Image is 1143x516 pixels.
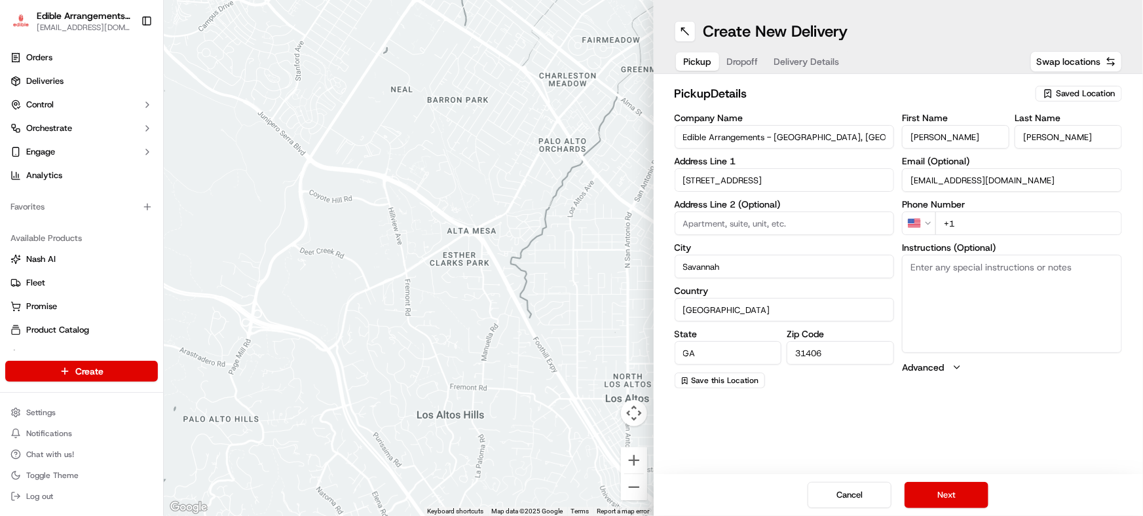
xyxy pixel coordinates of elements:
[1030,51,1122,72] button: Swap locations
[26,470,79,481] span: Toggle Theme
[692,375,759,386] span: Save this Location
[5,228,158,249] div: Available Products
[13,13,39,39] img: Nash
[105,185,215,208] a: 💻API Documentation
[45,138,166,149] div: We're available if you need us!
[675,373,765,388] button: Save this Location
[111,191,121,202] div: 💻
[75,365,103,378] span: Create
[5,466,158,485] button: Toggle Theme
[26,190,100,203] span: Knowledge Base
[5,118,158,139] button: Orchestrate
[5,141,158,162] button: Engage
[26,449,74,460] span: Chat with us!
[5,71,158,92] a: Deliveries
[26,99,54,111] span: Control
[902,200,1122,209] label: Phone Number
[26,75,64,87] span: Deliveries
[703,21,848,42] h1: Create New Delivery
[675,298,895,322] input: Enter country
[223,129,238,145] button: Start new chat
[902,168,1122,192] input: Enter email address
[675,212,895,235] input: Apartment, suite, unit, etc.
[5,47,158,68] a: Orders
[5,361,158,382] button: Create
[13,191,24,202] div: 📗
[675,243,895,252] label: City
[26,491,53,502] span: Log out
[675,255,895,278] input: Enter city
[8,185,105,208] a: 📗Knowledge Base
[10,12,31,31] img: Edible Arrangements - Savannah, GA
[675,329,782,339] label: State
[37,22,130,33] button: [EMAIL_ADDRESS][DOMAIN_NAME]
[787,329,894,339] label: Zip Code
[26,52,52,64] span: Orders
[675,200,895,209] label: Address Line 2 (Optional)
[621,447,647,473] button: Zoom in
[675,286,895,295] label: Country
[902,361,1122,374] button: Advanced
[45,125,215,138] div: Start new chat
[902,113,1009,122] label: First Name
[902,157,1122,166] label: Email (Optional)
[902,125,1009,149] input: Enter first name
[10,253,153,265] a: Nash AI
[1015,125,1122,149] input: Enter last name
[92,221,159,232] a: Powered byPylon
[26,122,72,134] span: Orchestrate
[774,55,840,68] span: Delivery Details
[26,253,56,265] span: Nash AI
[597,507,650,515] a: Report a map error
[5,272,158,293] button: Fleet
[787,341,894,365] input: Enter zip code
[675,84,1028,103] h2: pickup Details
[5,196,158,217] div: Favorites
[621,474,647,500] button: Zoom out
[34,84,236,98] input: Got a question? Start typing here...
[935,212,1122,235] input: Enter phone number
[26,407,56,418] span: Settings
[675,113,895,122] label: Company Name
[130,222,159,232] span: Pylon
[905,482,988,508] button: Next
[13,125,37,149] img: 1736555255976-a54dd68f-1ca7-489b-9aae-adbdc363a1c4
[26,428,72,439] span: Notifications
[808,482,891,508] button: Cancel
[26,324,89,336] span: Product Catalog
[5,5,136,37] button: Edible Arrangements - Savannah, GAEdible Arrangements - [GEOGRAPHIC_DATA], [GEOGRAPHIC_DATA][EMAI...
[492,507,563,515] span: Map data ©2025 Google
[26,301,57,312] span: Promise
[727,55,759,68] span: Dropoff
[5,296,158,317] button: Promise
[26,146,55,158] span: Engage
[10,348,153,359] a: Returns
[684,55,711,68] span: Pickup
[167,499,210,516] img: Google
[1036,84,1122,103] button: Saved Location
[621,400,647,426] button: Map camera controls
[675,125,895,149] input: Enter company name
[5,320,158,341] button: Product Catalog
[37,9,130,22] button: Edible Arrangements - [GEOGRAPHIC_DATA], [GEOGRAPHIC_DATA]
[5,424,158,443] button: Notifications
[1056,88,1115,100] span: Saved Location
[10,324,153,336] a: Product Catalog
[5,165,158,186] a: Analytics
[10,277,153,289] a: Fleet
[5,487,158,506] button: Log out
[675,168,895,192] input: Enter address
[571,507,590,515] a: Terms (opens in new tab)
[428,507,484,516] button: Keyboard shortcuts
[26,277,45,289] span: Fleet
[902,243,1122,252] label: Instructions (Optional)
[5,445,158,464] button: Chat with us!
[675,157,895,166] label: Address Line 1
[902,361,944,374] label: Advanced
[26,348,56,359] span: Returns
[124,190,210,203] span: API Documentation
[1015,113,1122,122] label: Last Name
[5,94,158,115] button: Control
